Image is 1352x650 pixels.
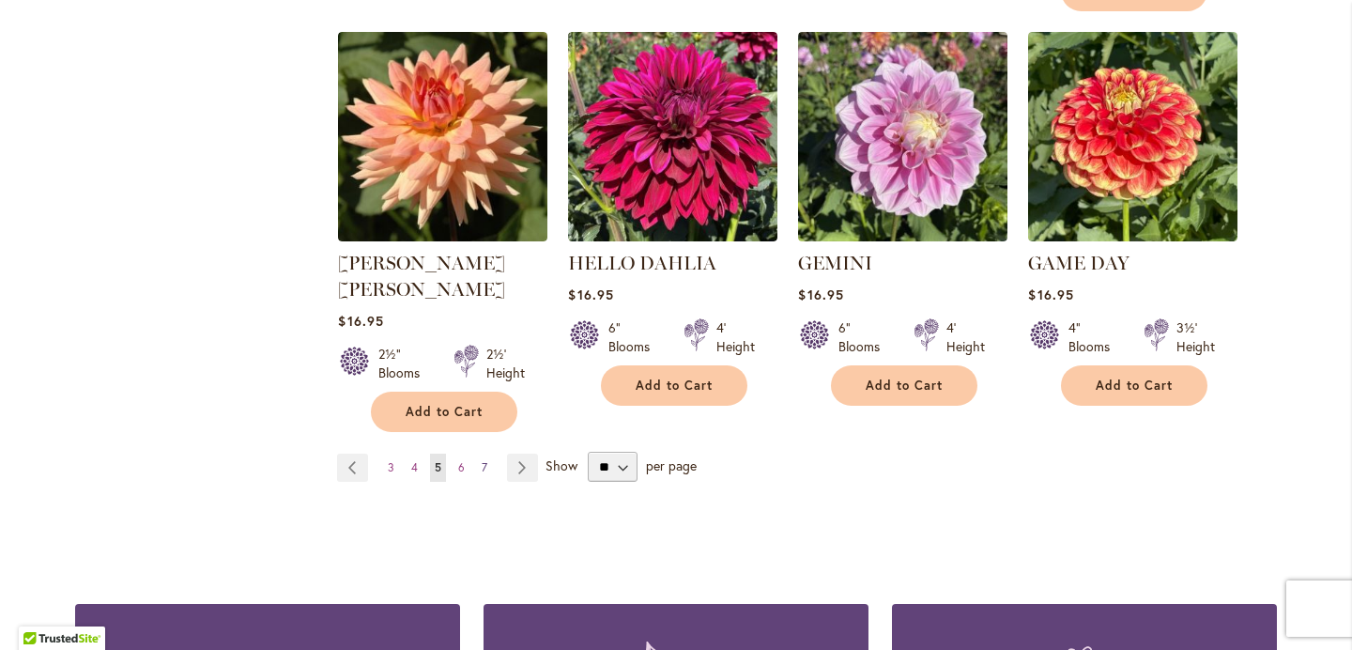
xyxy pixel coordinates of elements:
[1028,227,1237,245] a: GAME DAY
[568,227,777,245] a: Hello Dahlia
[838,318,891,356] div: 6" Blooms
[601,365,747,406] button: Add to Cart
[1028,32,1237,241] img: GAME DAY
[1061,365,1207,406] button: Add to Cart
[486,345,525,382] div: 2½' Height
[371,392,517,432] button: Add to Cart
[545,457,577,474] span: Show
[716,318,755,356] div: 4' Height
[1096,378,1173,394] span: Add to Cart
[568,252,716,274] a: HELLO DAHLIA
[608,318,661,356] div: 6" Blooms
[1028,252,1129,274] a: GAME DAY
[435,460,441,474] span: 5
[866,378,943,394] span: Add to Cart
[378,345,431,382] div: 2½" Blooms
[14,583,67,636] iframe: Launch Accessibility Center
[1028,286,1073,303] span: $16.95
[1068,318,1121,356] div: 4" Blooms
[798,227,1007,245] a: GEMINI
[338,252,505,301] a: [PERSON_NAME] [PERSON_NAME]
[1176,318,1215,356] div: 3½' Height
[458,460,465,474] span: 6
[338,32,547,241] img: Mary Jo
[338,312,383,330] span: $16.95
[406,404,483,420] span: Add to Cart
[482,460,487,474] span: 7
[798,252,872,274] a: GEMINI
[411,460,418,474] span: 4
[798,286,843,303] span: $16.95
[383,454,399,482] a: 3
[636,378,713,394] span: Add to Cart
[568,286,613,303] span: $16.95
[646,457,697,474] span: per page
[453,454,469,482] a: 6
[946,318,985,356] div: 4' Height
[831,365,977,406] button: Add to Cart
[477,454,492,482] a: 7
[338,227,547,245] a: Mary Jo
[407,454,422,482] a: 4
[388,460,394,474] span: 3
[568,32,777,241] img: Hello Dahlia
[798,32,1007,241] img: GEMINI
